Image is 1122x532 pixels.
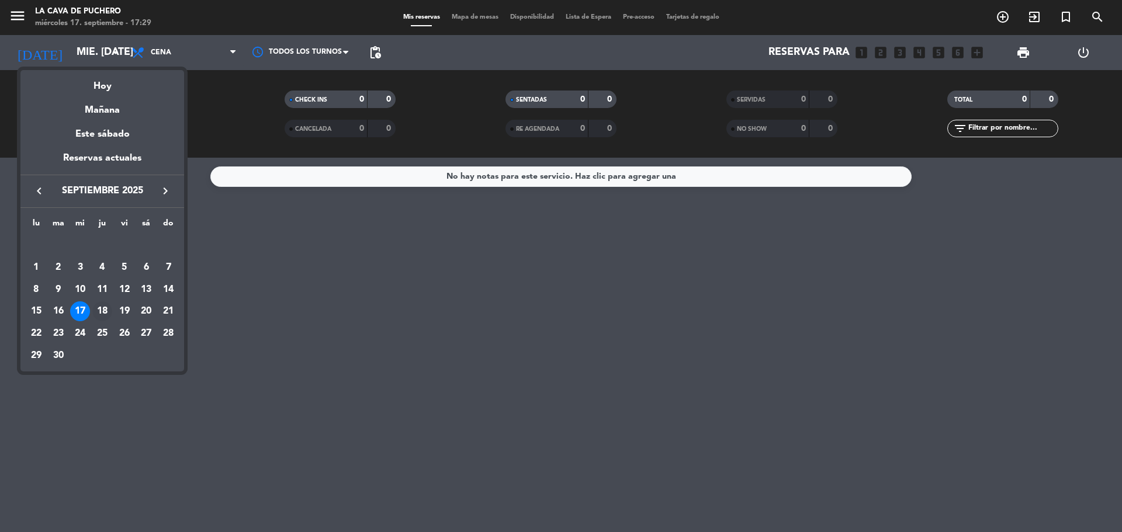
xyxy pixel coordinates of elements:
[26,346,46,366] div: 29
[157,279,179,301] td: 14 de septiembre de 2025
[49,280,68,300] div: 9
[115,280,134,300] div: 12
[49,346,68,366] div: 30
[25,279,47,301] td: 8 de septiembre de 2025
[157,256,179,279] td: 7 de septiembre de 2025
[25,322,47,345] td: 22 de septiembre de 2025
[70,258,90,277] div: 3
[136,280,156,300] div: 13
[25,345,47,367] td: 29 de septiembre de 2025
[50,183,155,199] span: septiembre 2025
[47,256,70,279] td: 2 de septiembre de 2025
[113,322,136,345] td: 26 de septiembre de 2025
[91,256,113,279] td: 4 de septiembre de 2025
[92,324,112,343] div: 25
[113,279,136,301] td: 12 de septiembre de 2025
[115,324,134,343] div: 26
[158,301,178,321] div: 21
[26,324,46,343] div: 22
[47,279,70,301] td: 9 de septiembre de 2025
[91,322,113,345] td: 25 de septiembre de 2025
[136,279,158,301] td: 13 de septiembre de 2025
[26,301,46,321] div: 15
[47,217,70,235] th: martes
[92,301,112,321] div: 18
[113,300,136,322] td: 19 de septiembre de 2025
[136,300,158,322] td: 20 de septiembre de 2025
[49,301,68,321] div: 16
[70,324,90,343] div: 24
[47,300,70,322] td: 16 de septiembre de 2025
[158,324,178,343] div: 28
[25,217,47,235] th: lunes
[20,94,184,118] div: Mañana
[113,217,136,235] th: viernes
[136,322,158,345] td: 27 de septiembre de 2025
[91,279,113,301] td: 11 de septiembre de 2025
[26,280,46,300] div: 8
[157,217,179,235] th: domingo
[25,300,47,322] td: 15 de septiembre de 2025
[25,234,179,256] td: SEP.
[136,258,156,277] div: 6
[70,280,90,300] div: 10
[115,301,134,321] div: 19
[49,258,68,277] div: 2
[70,301,90,321] div: 17
[158,258,178,277] div: 7
[29,183,50,199] button: keyboard_arrow_left
[20,70,184,94] div: Hoy
[92,280,112,300] div: 11
[157,322,179,345] td: 28 de septiembre de 2025
[92,258,112,277] div: 4
[136,217,158,235] th: sábado
[20,118,184,151] div: Este sábado
[158,280,178,300] div: 14
[26,258,46,277] div: 1
[69,300,91,322] td: 17 de septiembre de 2025
[32,184,46,198] i: keyboard_arrow_left
[69,217,91,235] th: miércoles
[157,300,179,322] td: 21 de septiembre de 2025
[47,345,70,367] td: 30 de septiembre de 2025
[115,258,134,277] div: 5
[91,217,113,235] th: jueves
[136,324,156,343] div: 27
[69,256,91,279] td: 3 de septiembre de 2025
[25,256,47,279] td: 1 de septiembre de 2025
[49,324,68,343] div: 23
[47,322,70,345] td: 23 de septiembre de 2025
[155,183,176,199] button: keyboard_arrow_right
[136,301,156,321] div: 20
[113,256,136,279] td: 5 de septiembre de 2025
[91,300,113,322] td: 18 de septiembre de 2025
[158,184,172,198] i: keyboard_arrow_right
[69,322,91,345] td: 24 de septiembre de 2025
[69,279,91,301] td: 10 de septiembre de 2025
[136,256,158,279] td: 6 de septiembre de 2025
[20,151,184,175] div: Reservas actuales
